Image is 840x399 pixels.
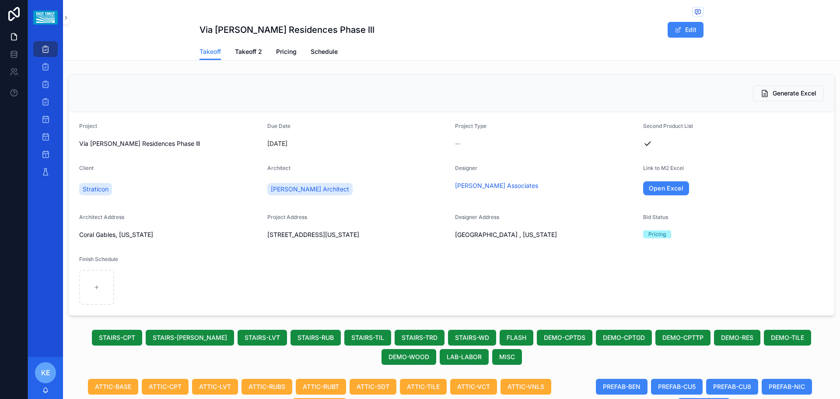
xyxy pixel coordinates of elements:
button: ATTIC-VCT [450,379,497,395]
button: ATTIC-RUBS [241,379,292,395]
span: STAIRS-WD [455,333,489,342]
button: LAB-LABOR [440,349,489,365]
span: STAIRS-CPT [99,333,135,342]
button: Generate Excel [753,85,824,101]
span: ATTIC-SDT [357,382,389,391]
button: DEMO-RES [714,330,760,346]
span: Straticon [83,185,108,194]
a: Schedule [311,44,338,61]
button: ATTIC-SDT [350,379,396,395]
h1: Via [PERSON_NAME] Residences Phase lll [199,24,374,36]
span: [STREET_ADDRESS][US_STATE] [267,230,448,239]
button: STAIRS-WD [448,330,496,346]
button: DEMO-WOOD [381,349,436,365]
span: PREFAB-CU5 [658,382,696,391]
button: STAIRS-LVT [238,330,287,346]
span: Generate Excel [773,89,816,98]
button: DEMO-TILE [764,330,811,346]
span: [GEOGRAPHIC_DATA] , [US_STATE] [455,230,636,239]
button: STAIRS-TRD [395,330,444,346]
span: Schedule [311,47,338,56]
span: Project [79,123,97,129]
span: Architect [267,165,290,171]
span: ATTIC-BASE [95,382,131,391]
span: STAIRS-TIL [351,333,384,342]
span: Client [79,165,94,171]
span: Pricing [276,47,297,56]
span: ATTIC-CPT [149,382,182,391]
span: DEMO-CPTGD [603,333,645,342]
button: ATTIC-RUBT [296,379,346,395]
button: STAIRS-[PERSON_NAME] [146,330,234,346]
span: PREFAB-NIC [769,382,805,391]
button: MISC [492,349,522,365]
button: ATTIC-LVT [192,379,238,395]
div: scrollable content [28,35,63,191]
span: Project Address [267,214,307,220]
span: STAIRS-RUB [297,333,334,342]
span: Link to M2 Excel [643,165,684,171]
span: PREFAB-BEN [603,382,640,391]
button: FLASH [500,330,533,346]
p: [DATE] [267,139,287,148]
span: ATTIC-RUBS [248,382,285,391]
a: [PERSON_NAME] Architect [267,183,353,195]
span: DEMO-CPTDS [544,333,585,342]
button: STAIRS-CPT [92,330,142,346]
span: Bid Status [643,214,668,220]
span: LAB-LABOR [447,353,482,361]
span: FLASH [507,333,526,342]
button: DEMO-CPTDS [537,330,592,346]
span: Project Type [455,123,486,129]
button: DEMO-CPTTP [655,330,710,346]
span: DEMO-RES [721,333,753,342]
span: MISC [499,353,515,361]
span: Takeoff 2 [235,47,262,56]
span: ATTIC-LVT [199,382,231,391]
a: Takeoff [199,44,221,60]
span: Finish Schedule [79,256,118,262]
a: Takeoff 2 [235,44,262,61]
span: KE [41,367,50,378]
img: App logo [33,11,57,25]
span: STAIRS-TRD [402,333,437,342]
span: Designer [455,165,477,171]
span: Via [PERSON_NAME] Residences Phase lll [79,139,260,148]
span: ATTIC-VNLS [507,382,544,391]
button: PREFAB-CU8 [706,379,758,395]
button: STAIRS-RUB [290,330,341,346]
span: DEMO-WOOD [388,353,429,361]
a: Pricing [276,44,297,61]
span: Takeoff [199,47,221,56]
div: Pricing [648,230,666,238]
button: Edit [668,22,703,38]
a: [PERSON_NAME] Associates [455,181,538,190]
span: PREFAB-CU8 [713,382,751,391]
button: ATTIC-TILE [400,379,447,395]
span: Second Product List [643,123,693,129]
span: Designer Address [455,214,499,220]
button: STAIRS-TIL [344,330,391,346]
span: DEMO-CPTTP [662,333,703,342]
button: ATTIC-VNLS [500,379,551,395]
button: ATTIC-BASE [88,379,138,395]
span: STAIRS-LVT [245,333,280,342]
span: Coral Gables, [US_STATE] [79,230,260,239]
button: ATTIC-CPT [142,379,189,395]
button: DEMO-CPTGD [596,330,652,346]
span: [PERSON_NAME] Architect [271,185,349,194]
a: Straticon [79,183,112,195]
button: PREFAB-CU5 [651,379,703,395]
span: Due Date [267,123,290,129]
button: PREFAB-NIC [762,379,812,395]
span: STAIRS-[PERSON_NAME] [153,333,227,342]
span: ATTIC-TILE [407,382,440,391]
span: ATTIC-RUBT [303,382,339,391]
span: ATTIC-VCT [457,382,490,391]
span: Architect Address [79,214,124,220]
span: -- [455,139,460,148]
button: PREFAB-BEN [596,379,647,395]
span: DEMO-TILE [771,333,804,342]
a: Open Excel [643,181,689,195]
